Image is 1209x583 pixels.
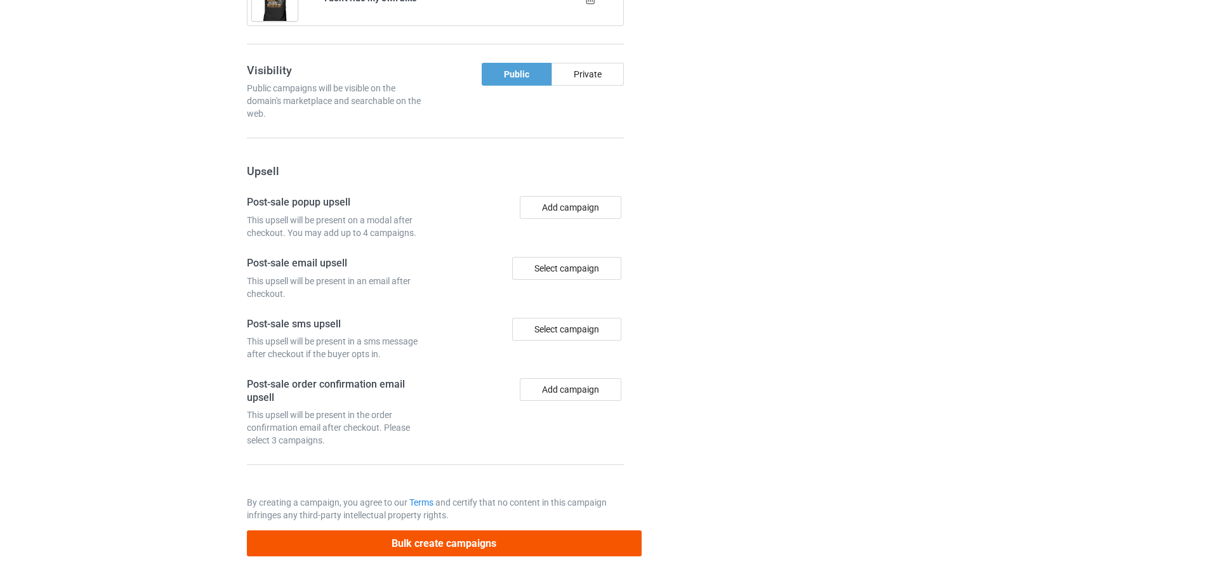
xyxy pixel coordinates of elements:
[247,378,431,404] h4: Post-sale order confirmation email upsell
[247,82,431,120] div: Public campaigns will be visible on the domain's marketplace and searchable on the web.
[482,63,552,86] div: Public
[247,275,431,300] div: This upsell will be present in an email after checkout.
[512,257,621,280] div: Select campaign
[247,214,431,239] div: This upsell will be present on a modal after checkout. You may add up to 4 campaigns.
[247,164,624,178] h3: Upsell
[512,318,621,341] div: Select campaign
[409,497,433,508] a: Terms
[247,63,431,77] h3: Visibility
[247,409,431,447] div: This upsell will be present in the order confirmation email after checkout. Please select 3 campa...
[520,378,621,401] button: Add campaign
[247,196,431,209] h4: Post-sale popup upsell
[552,63,624,86] div: Private
[247,496,624,521] p: By creating a campaign, you agree to our and certify that no content in this campaign infringes a...
[247,257,431,270] h4: Post-sale email upsell
[247,318,431,331] h4: Post-sale sms upsell
[520,196,621,219] button: Add campaign
[247,530,642,556] button: Bulk create campaigns
[247,335,431,360] div: This upsell will be present in a sms message after checkout if the buyer opts in.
